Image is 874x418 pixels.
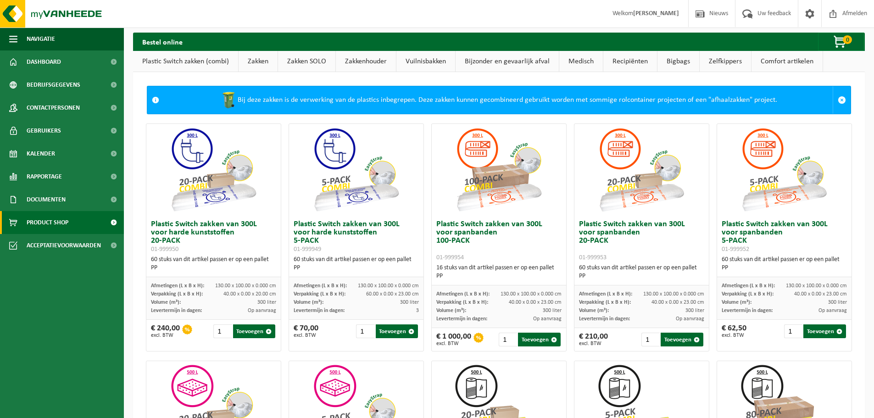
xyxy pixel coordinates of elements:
div: PP [436,272,562,280]
span: 300 liter [543,308,562,313]
span: Dashboard [27,50,61,73]
span: Verpakking (L x B x H): [294,291,345,297]
h2: Bestel online [133,33,192,50]
div: Bij deze zakken is de verwerking van de plastics inbegrepen. Deze zakken kunnen gecombineerd gebr... [164,86,833,114]
div: PP [579,272,704,280]
span: Levertermijn in dagen: [294,308,345,313]
span: Verpakking (L x B x H): [151,291,203,297]
span: 300 liter [257,300,276,305]
span: Volume (m³): [722,300,752,305]
a: Sluit melding [833,86,851,114]
strong: [PERSON_NAME] [633,10,679,17]
a: Plastic Switch zakken (combi) [133,51,238,72]
div: 60 stuks van dit artikel passen er op een pallet [722,256,847,272]
a: Comfort artikelen [752,51,823,72]
span: Op aanvraag [676,316,704,322]
span: Volume (m³): [294,300,323,305]
span: Afmetingen (L x B x H): [579,291,632,297]
span: Levertermijn in dagen: [151,308,202,313]
div: 16 stuks van dit artikel passen er op een pallet [436,264,562,280]
button: Toevoegen [518,333,561,346]
img: 01-999950 [167,124,259,216]
span: 130.00 x 100.00 x 0.000 cm [215,283,276,289]
span: Bedrijfsgegevens [27,73,80,96]
span: Volume (m³): [436,308,466,313]
span: 01-999949 [294,246,321,253]
h3: Plastic Switch zakken van 300L voor harde kunststoffen 20-PACK [151,220,276,253]
input: 1 [499,333,517,346]
input: 1 [356,324,374,338]
span: 130.00 x 100.00 x 0.000 cm [501,291,562,297]
span: 130.00 x 100.00 x 0.000 cm [786,283,847,289]
span: Contactpersonen [27,96,80,119]
div: PP [722,264,847,272]
span: 130.00 x 100.00 x 0.000 cm [358,283,419,289]
span: 40.00 x 0.00 x 23.00 cm [651,300,704,305]
span: Verpakking (L x B x H): [722,291,774,297]
span: 3 [416,308,419,313]
h3: Plastic Switch zakken van 300L voor spanbanden 20-PACK [579,220,704,262]
input: 1 [641,333,660,346]
span: Documenten [27,188,66,211]
a: Zakken [239,51,278,72]
span: excl. BTW [722,333,746,338]
span: Kalender [27,142,55,165]
span: Acceptatievoorwaarden [27,234,101,257]
span: Op aanvraag [533,316,562,322]
input: 1 [784,324,802,338]
img: 01-999953 [596,124,687,216]
span: Verpakking (L x B x H): [436,300,488,305]
div: € 1 000,00 [436,333,471,346]
div: 60 stuks van dit artikel passen er op een pallet [579,264,704,280]
img: WB-0240-HPE-GN-50.png [219,91,238,109]
span: excl. BTW [294,333,318,338]
span: Op aanvraag [248,308,276,313]
span: 60.00 x 0.00 x 23.00 cm [366,291,419,297]
h3: Plastic Switch zakken van 300L voor harde kunststoffen 5-PACK [294,220,419,253]
span: 01-999952 [722,246,749,253]
input: 1 [213,324,232,338]
span: 01-999954 [436,254,464,261]
span: Afmetingen (L x B x H): [722,283,775,289]
span: 300 liter [685,308,704,313]
a: Zakkenhouder [336,51,396,72]
div: € 70,00 [294,324,318,338]
div: € 240,00 [151,324,180,338]
span: 40.00 x 0.00 x 23.00 cm [509,300,562,305]
a: Medisch [559,51,603,72]
div: € 62,50 [722,324,746,338]
span: Levertermijn in dagen: [722,308,773,313]
div: PP [294,264,419,272]
span: excl. BTW [151,333,180,338]
a: Bigbags [657,51,699,72]
div: 60 stuks van dit artikel passen er op een pallet [151,256,276,272]
a: Bijzonder en gevaarlijk afval [456,51,559,72]
button: Toevoegen [803,324,846,338]
button: Toevoegen [376,324,418,338]
h3: Plastic Switch zakken van 300L voor spanbanden 5-PACK [722,220,847,253]
span: Gebruikers [27,119,61,142]
span: 300 liter [828,300,847,305]
span: 0 [843,35,852,44]
img: 01-999949 [310,124,402,216]
img: 01-999952 [738,124,830,216]
a: Zakken SOLO [278,51,335,72]
a: Vuilnisbakken [396,51,455,72]
span: 01-999953 [579,254,607,261]
span: Navigatie [27,28,55,50]
span: 40.00 x 0.00 x 20.00 cm [223,291,276,297]
span: Levertermijn in dagen: [436,316,487,322]
h3: Plastic Switch zakken van 300L voor spanbanden 100-PACK [436,220,562,262]
span: Afmetingen (L x B x H): [436,291,490,297]
span: Levertermijn in dagen: [579,316,630,322]
span: Rapportage [27,165,62,188]
span: Volume (m³): [151,300,181,305]
span: Product Shop [27,211,68,234]
div: 60 stuks van dit artikel passen er op een pallet [294,256,419,272]
span: 300 liter [400,300,419,305]
div: PP [151,264,276,272]
span: excl. BTW [579,341,608,346]
span: Afmetingen (L x B x H): [151,283,204,289]
span: excl. BTW [436,341,471,346]
span: Afmetingen (L x B x H): [294,283,347,289]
